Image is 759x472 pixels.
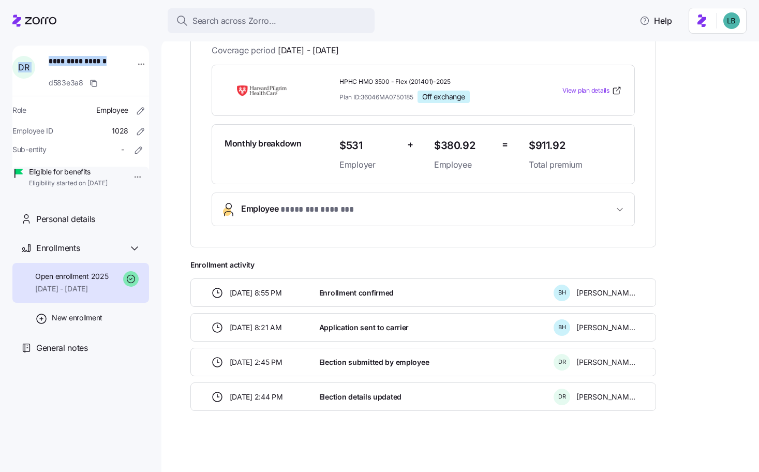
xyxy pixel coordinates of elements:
span: D R [558,394,566,400]
span: General notes [36,342,88,355]
span: [PERSON_NAME] [576,392,635,402]
span: - [121,144,124,155]
span: Enrollments [36,242,80,255]
span: Employee [96,105,128,115]
span: Coverage period [212,44,339,57]
span: Sub-entity [12,144,47,155]
span: Employee [241,202,366,216]
span: [PERSON_NAME] [576,288,635,298]
span: Election submitted by employee [319,357,429,367]
span: Eligibility started on [DATE] [29,179,108,188]
span: B H [558,290,566,296]
span: $380.92 [434,137,494,154]
span: Role [12,105,26,115]
span: Election details updated [319,392,401,402]
span: Employee [434,158,494,171]
span: Off exchange [422,92,465,101]
span: B H [558,325,566,330]
span: $531 [339,137,399,154]
span: D R [18,63,29,71]
span: Employee ID [12,126,53,136]
span: [DATE] - [DATE] [35,284,108,294]
span: Personal details [36,213,95,226]
span: + [407,137,413,152]
span: Help [639,14,672,27]
span: [DATE] 2:45 PM [230,357,282,367]
button: Search across Zorro... [168,8,375,33]
span: d583e3a8 [49,78,83,88]
span: View plan details [562,86,609,96]
span: Enrollment confirmed [319,288,394,298]
span: [DATE] 2:44 PM [230,392,283,402]
img: Harvard Pilgrim Health Care [225,79,299,102]
span: 1028 [112,126,128,136]
span: Search across Zorro... [192,14,276,27]
span: Eligible for benefits [29,167,108,177]
span: New enrollment [52,313,102,323]
span: D R [558,359,566,365]
span: Employer [339,158,399,171]
span: Open enrollment 2025 [35,271,108,282]
span: [PERSON_NAME] [576,357,635,367]
span: Plan ID: 36046MA0750185 [339,93,413,101]
span: Application sent to carrier [319,322,409,333]
a: View plan details [562,85,622,96]
span: Total premium [529,158,622,171]
span: [DATE] - [DATE] [278,44,339,57]
span: [DATE] 8:55 PM [230,288,282,298]
span: = [502,137,508,152]
span: $911.92 [529,137,622,154]
span: Enrollment activity [190,260,656,270]
span: [PERSON_NAME] [576,322,635,333]
img: 55738f7c4ee29e912ff6c7eae6e0401b [723,12,740,29]
span: Monthly breakdown [225,137,302,150]
button: Help [631,10,680,31]
span: HPHC HMO 3500 - Flex (201401)-2025 [339,78,520,86]
span: [DATE] 8:21 AM [230,322,282,333]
